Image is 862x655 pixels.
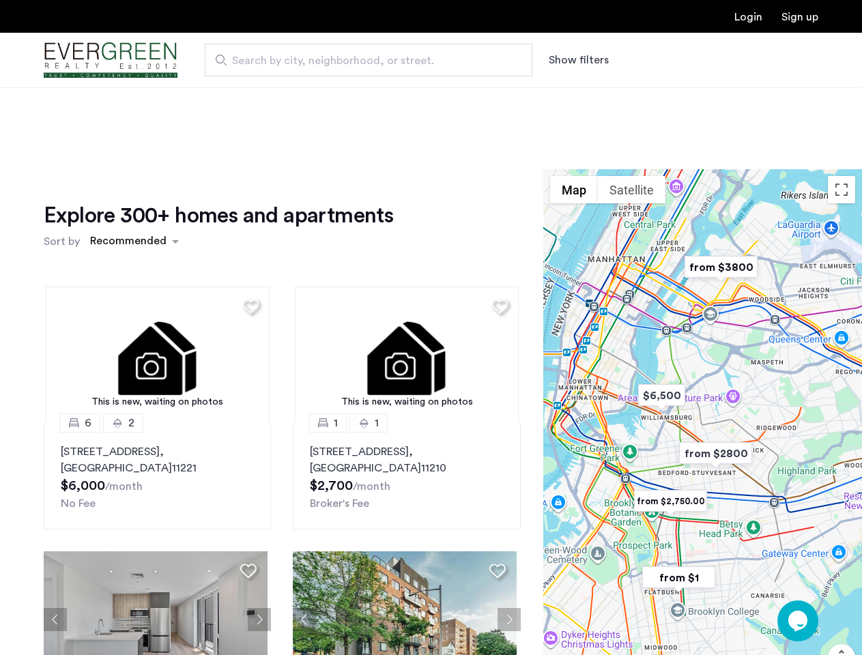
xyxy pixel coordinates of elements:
p: [STREET_ADDRESS] 11221 [61,443,254,476]
button: Show satellite imagery [598,176,665,203]
sub: /month [353,481,390,492]
ng-select: sort-apartment [83,229,186,254]
img: 3.gif [295,287,519,423]
div: from $2800 [674,438,758,469]
button: Toggle fullscreen view [828,176,855,203]
span: 1 [375,415,379,431]
span: $2,700 [310,479,353,493]
p: [STREET_ADDRESS] 11210 [310,443,503,476]
h1: Explore 300+ homes and apartments [44,202,393,229]
iframe: chat widget [777,600,821,641]
span: No Fee [61,498,96,509]
a: This is new, waiting on photos [295,287,519,423]
div: This is new, waiting on photos [53,395,263,409]
span: Broker's Fee [310,498,369,509]
button: Show street map [550,176,598,203]
button: Next apartment [498,608,521,631]
a: This is new, waiting on photos [46,287,270,423]
div: $6,500 [633,380,691,411]
img: 3.gif [46,287,270,423]
span: 2 [128,415,134,431]
div: from $2,750.00 [629,486,713,516]
div: from $3800 [679,252,763,282]
a: 62[STREET_ADDRESS], [GEOGRAPHIC_DATA]11221No Fee [44,423,271,529]
img: logo [44,35,177,86]
button: Show or hide filters [549,52,609,68]
button: Next apartment [248,608,271,631]
sub: /month [105,481,143,492]
a: Login [734,12,762,23]
input: Apartment Search [205,44,532,76]
span: $6,000 [61,479,105,493]
span: 1 [334,415,338,431]
a: Registration [781,12,818,23]
a: 11[STREET_ADDRESS], [GEOGRAPHIC_DATA]11210Broker's Fee [293,423,520,529]
label: Sort by [44,233,80,250]
button: Previous apartment [44,608,67,631]
a: Cazamio Logo [44,35,177,86]
div: from $1 [637,562,721,593]
div: Recommended [88,233,167,252]
button: Previous apartment [293,608,316,631]
span: Search by city, neighborhood, or street. [232,53,494,69]
span: 6 [85,415,91,431]
div: This is new, waiting on photos [302,395,512,409]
